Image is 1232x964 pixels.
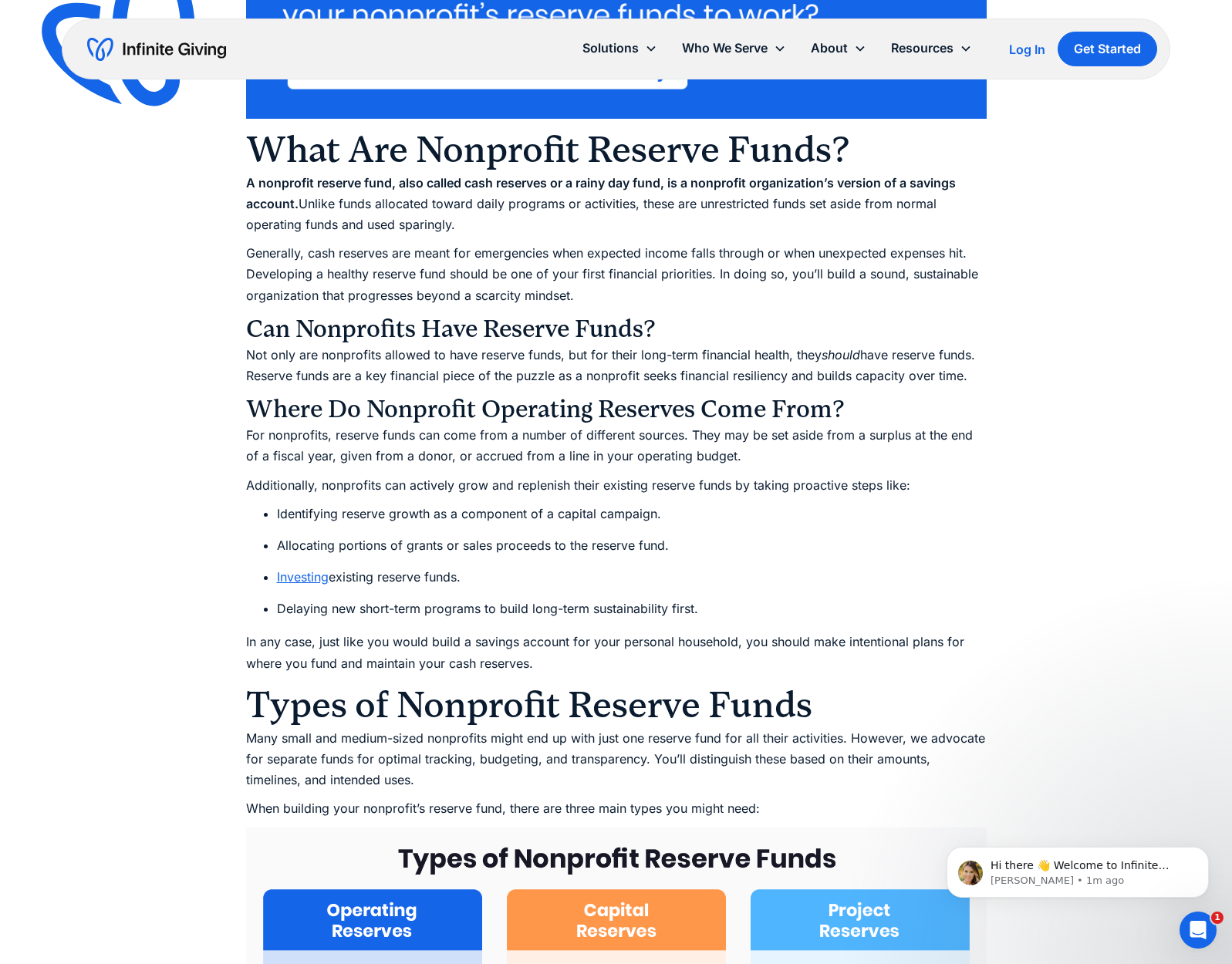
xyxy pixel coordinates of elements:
[246,314,987,345] h3: Can Nonprofits Have Reserve Funds?
[822,347,860,362] em: should
[246,682,987,728] h2: Types of Nonprofit Reserve Funds
[582,38,639,59] div: Solutions
[246,394,987,425] h3: Where Do Nonprofit Operating Reserves Come From?
[246,798,987,819] p: When building your nonprofit’s reserve fund, there are three main types you might need:
[1009,43,1045,56] div: Log In
[670,32,798,65] div: Who We Serve
[246,425,987,467] p: For nonprofits, reserve funds can come from a number of different sources. They may be set aside ...
[879,32,984,65] div: Resources
[1009,40,1045,59] a: Log In
[277,569,329,585] a: Investing
[570,32,670,65] div: Solutions
[246,345,987,386] p: Not only are nonprofits allowed to have reserve funds, but for their long-term financial health, ...
[891,38,954,59] div: Resources
[811,38,848,59] div: About
[246,475,987,496] p: Additionally, nonprofits can actively grow and replenish their existing reserve funds by taking p...
[277,567,987,588] li: existing reserve funds.
[246,728,987,791] p: Many small and medium-sized nonprofits might end up with just one reserve fund for all their acti...
[277,598,987,619] li: Delaying new short-term programs to build long-term sustainability first.
[246,126,987,173] h2: What Are Nonprofit Reserve Funds?
[1180,912,1217,949] iframe: Intercom live chat
[923,814,1232,922] iframe: Intercom notifications message
[1211,912,1224,924] span: 1
[87,37,226,62] a: home
[277,504,987,524] li: Identifying reserve growth as a component of a capital campaign.
[798,32,879,65] div: About
[246,173,987,236] p: Unlike funds allocated toward daily programs or activities, these are unrestricted funds set asid...
[246,243,987,306] p: Generally, cash reserves are meant for emergencies when expected income falls through or when une...
[682,38,768,59] div: Who We Serve
[1058,32,1157,66] a: Get Started
[277,535,987,556] li: Allocating portions of grants or sales proceeds to the reserve fund.
[246,632,987,673] p: In any case, just like you would build a savings account for your personal household, you should ...
[246,175,956,211] strong: A nonprofit reserve fund, also called cash reserves or a rainy day fund, is a nonprofit organizat...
